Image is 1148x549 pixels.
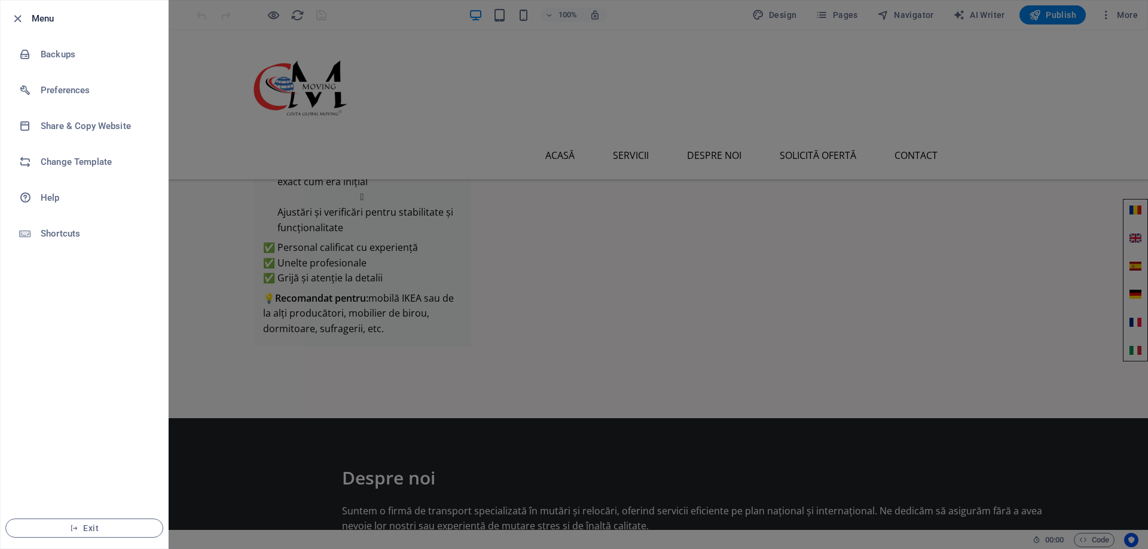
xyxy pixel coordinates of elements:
button: Exit [5,519,163,538]
h6: Share & Copy Website [41,119,151,133]
h6: Help [41,191,151,205]
h6: Backups [41,47,151,62]
h6: Shortcuts [41,226,151,241]
h6: Change Template [41,155,151,169]
h6: Menu [32,11,158,26]
span: Exit [16,523,153,533]
a: Help [1,180,168,216]
h6: Preferences [41,83,151,97]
